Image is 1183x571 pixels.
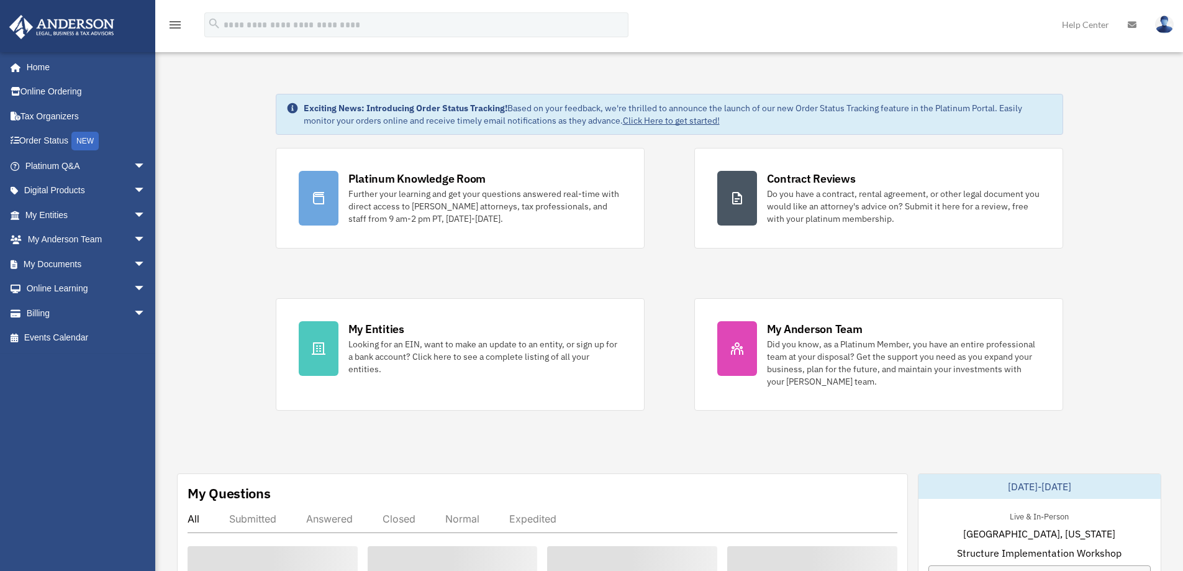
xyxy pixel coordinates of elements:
a: Online Ordering [9,80,165,104]
a: My Entities Looking for an EIN, want to make an update to an entity, or sign up for a bank accoun... [276,298,645,411]
div: Based on your feedback, we're thrilled to announce the launch of our new Order Status Tracking fe... [304,102,1053,127]
div: Answered [306,513,353,525]
span: arrow_drop_down [134,203,158,228]
div: All [188,513,199,525]
a: Tax Organizers [9,104,165,129]
div: My Anderson Team [767,321,863,337]
i: menu [168,17,183,32]
div: [DATE]-[DATE] [918,474,1161,499]
div: Live & In-Person [1000,509,1079,522]
a: menu [168,22,183,32]
a: Order StatusNEW [9,129,165,154]
a: My Anderson Teamarrow_drop_down [9,227,165,252]
div: Looking for an EIN, want to make an update to an entity, or sign up for a bank account? Click her... [348,338,622,375]
strong: Exciting News: Introducing Order Status Tracking! [304,103,507,114]
a: Online Learningarrow_drop_down [9,276,165,301]
a: Platinum Q&Aarrow_drop_down [9,153,165,178]
span: [GEOGRAPHIC_DATA], [US_STATE] [963,526,1115,541]
div: Closed [383,513,415,525]
div: Further your learning and get your questions answered real-time with direct access to [PERSON_NAM... [348,188,622,225]
i: search [207,17,221,30]
a: Events Calendar [9,326,165,350]
span: arrow_drop_down [134,227,158,253]
a: Contract Reviews Do you have a contract, rental agreement, or other legal document you would like... [694,148,1063,249]
a: My Entitiesarrow_drop_down [9,203,165,227]
div: Did you know, as a Platinum Member, you have an entire professional team at your disposal? Get th... [767,338,1040,388]
a: Click Here to get started! [623,115,720,126]
a: Home [9,55,158,80]
div: NEW [71,132,99,150]
div: Normal [445,513,479,525]
span: arrow_drop_down [134,301,158,326]
a: Billingarrow_drop_down [9,301,165,326]
span: arrow_drop_down [134,276,158,302]
a: Digital Productsarrow_drop_down [9,178,165,203]
img: Anderson Advisors Platinum Portal [6,15,118,39]
img: User Pic [1155,16,1174,34]
span: arrow_drop_down [134,178,158,204]
span: arrow_drop_down [134,252,158,277]
a: My Documentsarrow_drop_down [9,252,165,276]
div: Do you have a contract, rental agreement, or other legal document you would like an attorney's ad... [767,188,1040,225]
div: Platinum Knowledge Room [348,171,486,186]
a: Platinum Knowledge Room Further your learning and get your questions answered real-time with dire... [276,148,645,249]
div: My Entities [348,321,404,337]
div: Submitted [229,513,276,525]
span: Structure Implementation Workshop [957,546,1122,560]
span: arrow_drop_down [134,153,158,179]
div: Contract Reviews [767,171,856,186]
div: My Questions [188,484,271,503]
div: Expedited [509,513,556,525]
a: My Anderson Team Did you know, as a Platinum Member, you have an entire professional team at your... [694,298,1063,411]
